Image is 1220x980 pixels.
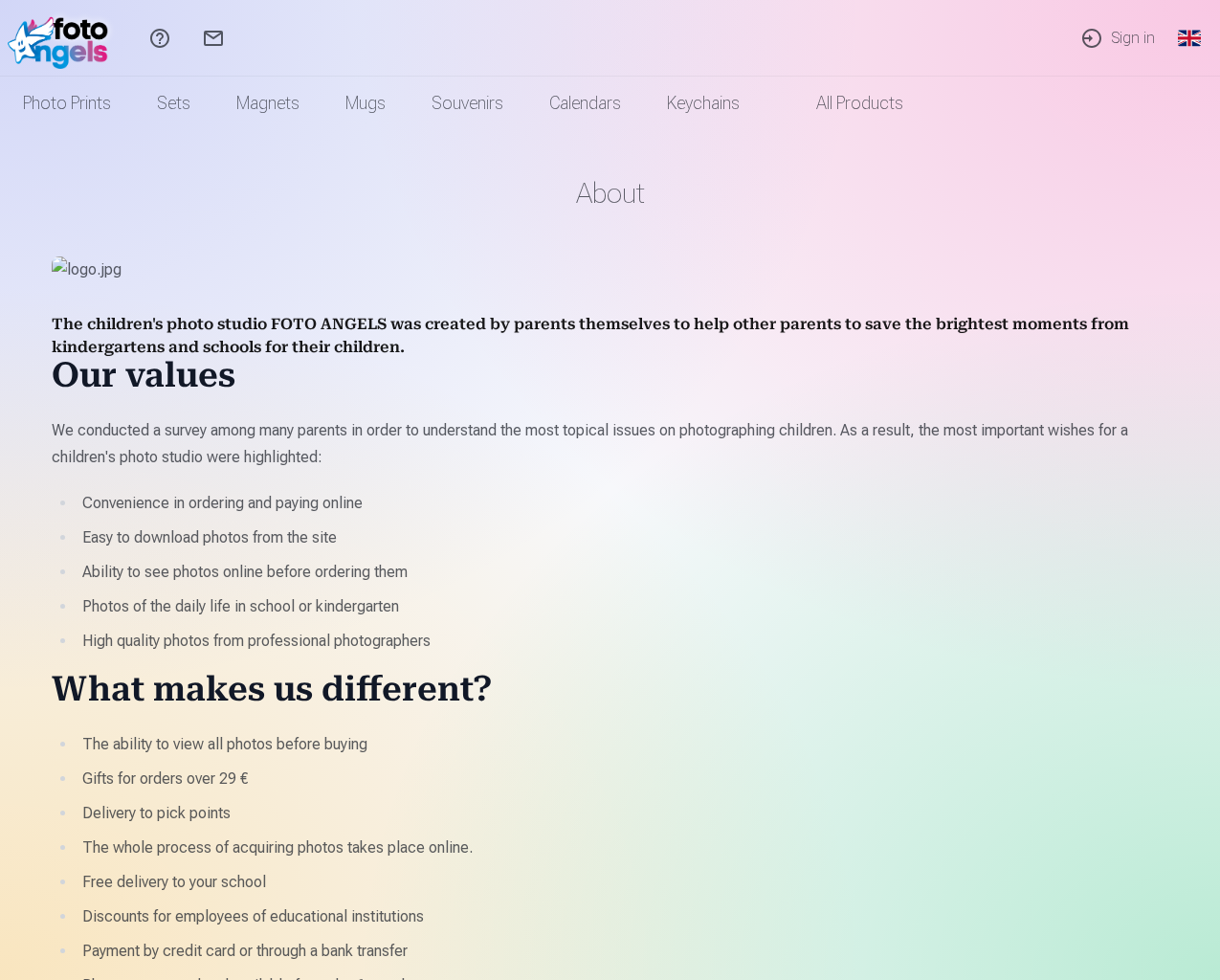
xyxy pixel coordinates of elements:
p: We conducted a survey among many parents in order to understand the most topical issues on photog... [52,417,1169,471]
a: All products [763,77,926,130]
li: Payment by credit card or through a bank transfer [77,938,1169,965]
li: Free delivery to your school [77,869,1169,896]
li: Delivery to pick points [77,800,1169,827]
a: Souvenirs [409,77,526,130]
li: Easy to download photos from the site [77,524,1169,551]
a: Sets [134,77,213,130]
a: Magnets [213,77,322,130]
li: The whole process of acquiring photos takes place online. [77,835,1169,861]
img: /fa2 [8,8,118,69]
a: Calendars [526,77,644,130]
li: The ability to view all photos before buying [77,731,1169,758]
h1: What makes us different? [52,674,1169,712]
li: Convenience in ordering and paying online [77,490,1169,517]
a: Keychains [644,77,763,130]
h1: About [52,176,1169,211]
img: logo.jpg [52,256,1169,283]
li: Ability to see photos online before ordering them [77,559,1169,586]
li: High quality photos from professional photographers [77,628,1169,655]
li: Photos of the daily life in school or kindergarten [77,593,1169,620]
h4: The children's photo studio FOTO ANGELS was created by parents themselves to help other parents t... [52,314,1169,360]
li: Gifts for orders over 29 € [77,766,1169,792]
li: Discounts for employees of educational institutions [77,903,1169,930]
h1: Our values [52,360,1169,398]
a: Mugs [322,77,409,130]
